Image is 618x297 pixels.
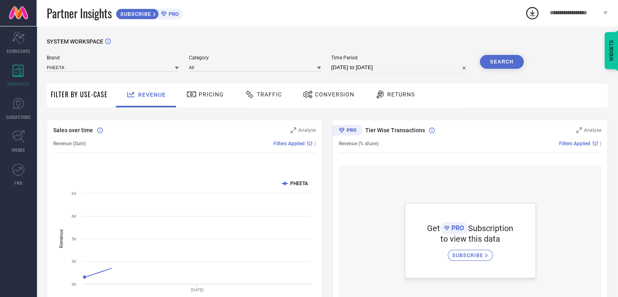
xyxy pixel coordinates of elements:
[315,91,354,98] span: Conversion
[290,181,308,186] text: PHEETA
[448,244,493,261] a: SUBSCRIBE
[47,38,103,45] span: SYSTEM WORKSPACE
[47,5,112,22] span: Partner Insights
[116,11,153,17] span: SUBSCRIBE
[449,224,464,232] span: PRO
[6,114,31,120] span: SUGGESTIONS
[47,55,179,61] span: Brand
[191,288,204,292] text: [DATE]
[189,55,321,61] span: Category
[116,7,183,20] a: SUBSCRIBEPRO
[199,91,224,98] span: Pricing
[331,55,470,61] span: Time Period
[11,147,25,153] span: TRENDS
[167,11,179,17] span: PRO
[440,234,500,244] span: to view this data
[138,92,166,98] span: Revenue
[72,214,77,218] text: 6K
[480,55,524,69] button: Search
[53,127,93,133] span: Sales over time
[600,141,601,146] span: |
[72,282,77,286] text: 4K
[7,81,30,87] span: WORKSPACE
[291,127,296,133] svg: Zoom
[427,223,440,233] span: Get
[15,180,22,186] span: FWD
[576,127,582,133] svg: Zoom
[387,91,415,98] span: Returns
[72,237,77,241] text: 5K
[339,141,379,146] span: Revenue (% share)
[584,127,601,133] span: Analyse
[298,127,316,133] span: Analyse
[525,6,540,20] div: Open download list
[365,127,425,133] span: Tier Wise Transactions
[7,48,30,54] span: SCORECARDS
[51,90,108,99] span: Filter By Use-Case
[332,125,362,137] div: Premium
[452,252,485,258] span: SUBSCRIBE
[72,259,77,264] text: 5K
[273,141,305,146] span: Filters Applied
[468,223,513,233] span: Subscription
[53,141,86,146] span: Revenue (Sum)
[72,191,77,196] text: 6K
[257,91,282,98] span: Traffic
[314,141,316,146] span: |
[331,63,470,72] input: Select time period
[59,229,64,248] tspan: Revenue
[559,141,590,146] span: Filters Applied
